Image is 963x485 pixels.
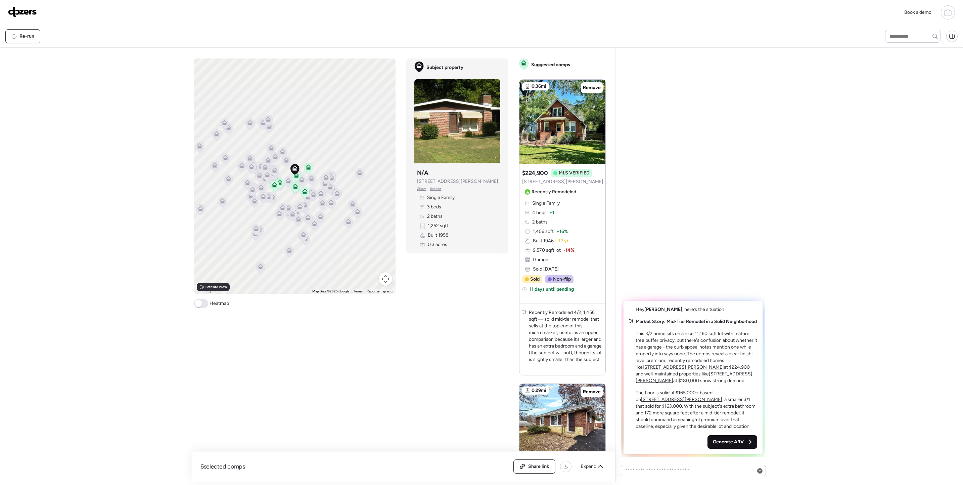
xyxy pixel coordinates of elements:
a: Report a map error [367,289,394,293]
span: 0.29mi [532,387,546,394]
p: Recently Remodeled 4/2, 1,456 sqft — solid mid‑tier remodel that sells at the top end of this mic... [529,309,603,363]
span: 0.36mi [532,83,546,90]
a: [STREET_ADDRESS][PERSON_NAME] [641,397,722,402]
span: 1,456 sqft [533,228,554,235]
span: -14% [563,247,574,254]
img: Google [196,285,218,294]
span: 1,252 sqft [428,223,448,229]
button: Map camera controls [379,272,392,286]
span: Suggested comps [531,62,570,68]
span: Single Family [532,200,560,207]
span: Garage [533,256,548,263]
span: Expand [581,463,596,470]
img: Logo [8,6,37,17]
a: [STREET_ADDRESS][PERSON_NAME] [643,364,724,370]
span: Realtor [430,186,441,192]
p: The floor is solid at $165,000+ based on , a smaller 3/1 that sold for $163,000. With the subject... [636,390,757,430]
span: Re-run [19,33,34,40]
span: 6 selected comps [200,462,245,471]
span: Heatmap [210,300,229,307]
p: This 3/2 home sits on a nice 11,160 sqft lot with mature tree buffer privacy, but there's confusi... [636,330,757,384]
span: [PERSON_NAME] [644,307,682,312]
h3: N/A [417,169,428,177]
span: 9,570 sqft lot [533,247,561,254]
span: 4 beds [532,209,547,216]
span: [STREET_ADDRESS][PERSON_NAME] [522,178,603,185]
span: Remove [583,389,601,395]
span: 11 days until pending [530,286,574,293]
a: Terms (opens in new tab) [353,289,363,293]
span: 2 baths [532,219,548,226]
span: Map Data ©2025 Google [312,289,349,293]
span: + 1 [549,209,554,216]
span: Generate ARV [713,439,744,445]
span: Subject property [426,64,463,71]
span: Book a demo [904,9,931,15]
span: Remove [583,84,601,91]
span: Built 1946 [533,238,554,244]
span: Hey , here’s the situation [636,307,724,312]
span: 0.3 acres [428,241,447,248]
strong: Market Story: Mid-Tier Remodel in a Solid Neighborhood [636,319,757,324]
span: -12 yr [556,238,568,244]
span: Built 1958 [428,232,449,239]
span: • [427,186,429,192]
span: Share link [528,463,549,470]
h3: $224,900 [522,169,548,177]
span: 3 beds [427,204,441,210]
span: Non-flip [553,276,571,283]
span: MLS VERIFIED [559,170,590,176]
span: Zillow [417,186,426,192]
a: Open this area in Google Maps (opens a new window) [196,285,218,294]
span: [DATE] [542,266,559,272]
span: Sold [533,266,559,273]
span: Sold [530,276,540,283]
span: Single Family [427,194,455,201]
span: Satellite view [205,284,227,290]
span: 2 baths [427,213,443,220]
span: Recently Remodeled [532,189,576,195]
span: [STREET_ADDRESS][PERSON_NAME] [417,178,498,185]
span: + 16% [556,228,568,235]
